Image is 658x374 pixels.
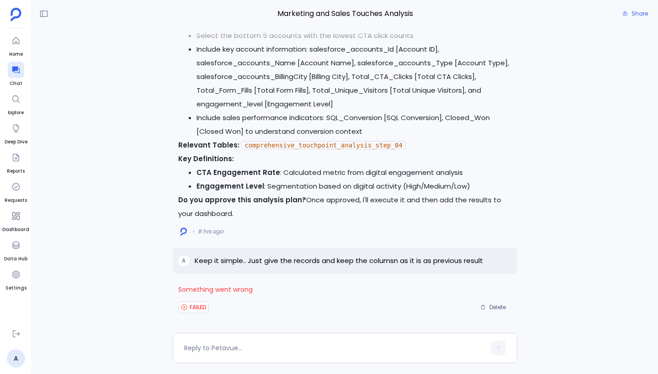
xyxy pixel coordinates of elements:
[196,111,512,138] li: Include sales performance indicators: SQL_Conversion [SQL Conversion], Closed_Won [Closed Won] to...
[178,283,512,296] span: Something went wrong
[178,195,306,205] strong: Do you approve this analysis plan?
[198,228,223,235] span: 8 hrs ago
[7,349,25,368] a: A
[8,91,24,116] a: Explore
[5,266,27,292] a: Settings
[489,304,506,311] span: Delete
[5,197,27,204] span: Requests
[2,226,29,233] span: Dashboard
[7,149,25,175] a: Reports
[178,140,239,150] strong: Relevant Tables:
[11,8,21,21] img: petavue logo
[182,257,186,264] span: A
[4,255,27,263] span: Data Hub
[180,227,187,236] img: logo
[617,7,653,20] button: Share
[8,80,24,87] span: Chat
[178,193,512,221] p: Once approved, I'll execute it and then add the results to your dashboard.
[5,284,27,292] span: Settings
[631,10,648,17] span: Share
[2,208,29,233] a: Dashboard
[196,168,280,177] strong: CTA Engagement Rate
[196,181,264,191] strong: Engagement Level
[195,255,483,266] p: Keep it simple.. Just give the records and keep the columsn as it is as previous result
[173,8,517,20] span: Marketing and Sales Touches Analysis
[190,304,207,311] span: FAILED
[4,237,27,263] a: Data Hub
[178,154,234,163] strong: Key Definitions:
[196,179,512,193] li: : Segmentation based on digital activity (High/Medium/Low)
[5,179,27,204] a: Requests
[8,109,24,116] span: Explore
[196,42,512,111] li: Include key account information: salesforce_accounts_Id [Account ID], salesforce_accounts_Name [A...
[8,62,24,87] a: Chat
[5,138,27,146] span: Deep Dive
[8,51,24,58] span: Home
[8,32,24,58] a: Home
[7,168,25,175] span: Reports
[196,166,512,179] li: : Calculated metric from digital engagement analysis
[5,120,27,146] a: Deep Dive
[474,300,512,314] button: Delete
[241,141,406,149] code: comprehensive_touchpoint_analysis_step_04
